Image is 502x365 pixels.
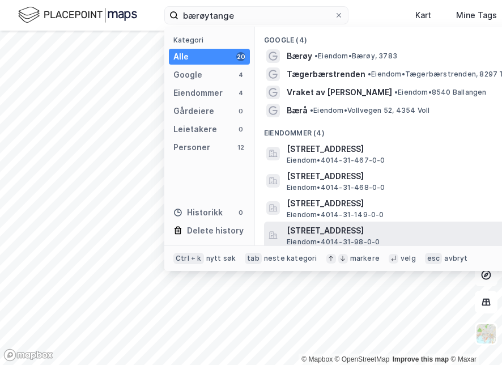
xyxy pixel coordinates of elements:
div: Kategori [173,36,250,44]
span: Eiendom • 4014-31-467-0-0 [287,156,385,165]
div: Kart [415,9,431,22]
div: 4 [236,70,245,79]
span: Bærøy [287,49,312,63]
div: 4 [236,88,245,97]
span: Eiendom • Vollvegen 52, 4354 Voll [310,106,429,115]
div: nytt søk [206,254,236,263]
div: 0 [236,208,245,217]
div: 20 [236,52,245,61]
div: 0 [236,125,245,134]
a: Mapbox homepage [3,349,53,362]
span: Tægerbærstrenden [287,67,365,81]
div: markere [350,254,380,263]
span: Eiendom • 4014-31-468-0-0 [287,183,385,192]
div: neste kategori [264,254,317,263]
span: • [310,106,313,114]
span: Eiendom • 4014-31-98-0-0 [287,237,380,247]
div: Mine Tags [456,9,497,22]
span: Eiendom • 4014-31-149-0-0 [287,210,384,219]
span: • [368,70,371,78]
iframe: Chat Widget [445,311,502,365]
div: Google [173,68,202,82]
div: 12 [236,143,245,152]
span: Vraket av [PERSON_NAME] [287,86,392,99]
input: Søk på adresse, matrikkel, gårdeiere, leietakere eller personer [178,7,334,24]
div: Delete history [187,224,244,237]
div: Kontrollprogram for chat [445,311,502,365]
div: tab [245,253,262,264]
a: Improve this map [393,355,449,363]
div: esc [425,253,443,264]
div: Historikk [173,206,223,219]
span: Eiendom • 8540 Ballangen [394,88,487,97]
div: velg [401,254,416,263]
img: logo.f888ab2527a4732fd821a326f86c7f29.svg [18,5,137,25]
div: 0 [236,107,245,116]
span: • [314,52,318,60]
div: Gårdeiere [173,104,214,118]
a: Mapbox [301,355,333,363]
div: Personer [173,141,210,154]
div: Alle [173,50,189,63]
div: Eiendommer [173,86,223,100]
div: Ctrl + k [173,253,204,264]
span: Bærå [287,104,308,117]
div: Leietakere [173,122,217,136]
div: avbryt [444,254,467,263]
span: • [394,88,398,96]
a: OpenStreetMap [335,355,390,363]
span: Eiendom • Bærøy, 3783 [314,52,397,61]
